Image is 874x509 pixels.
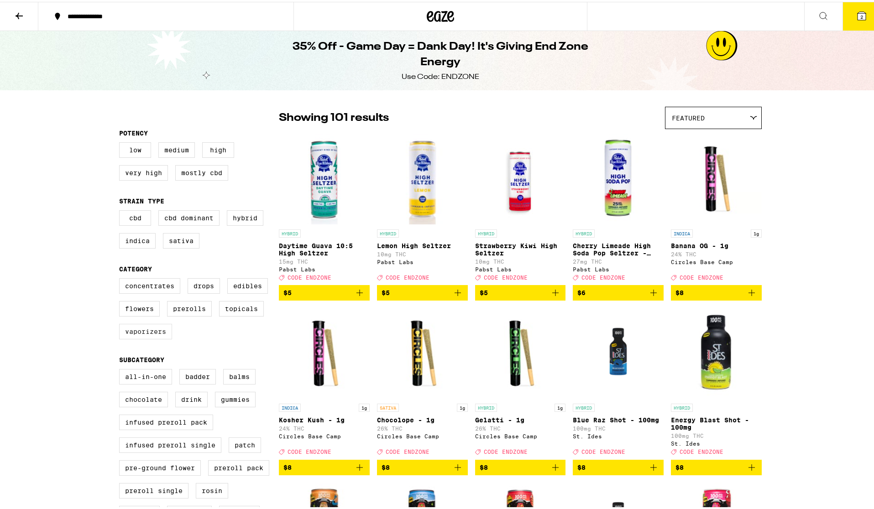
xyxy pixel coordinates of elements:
p: 1g [555,402,565,410]
button: Add to bag [279,458,370,473]
a: Open page for Cherry Limeade High Soda Pop Seltzer - 25mg from Pabst Labs [573,132,664,283]
img: Pabst Labs - Strawberry Kiwi High Seltzer [475,132,566,223]
label: Infused Preroll Single [119,436,221,451]
img: Pabst Labs - Cherry Limeade High Soda Pop Seltzer - 25mg [573,132,664,223]
a: Open page for Kosher Kush - 1g from Circles Base Camp [279,306,370,457]
label: Infused Preroll Pack [119,413,213,428]
div: Pabst Labs [475,265,566,270]
label: Topicals [219,299,264,315]
img: St. Ides - Energy Blast Shot - 100mg [671,306,762,397]
img: Circles Base Camp - Chocolope - 1g [377,306,468,397]
div: Circles Base Camp [279,431,370,437]
label: Indica [119,231,156,247]
span: 2 [860,12,863,18]
button: Add to bag [279,283,370,299]
span: CODE ENDZONE [288,447,331,453]
p: Energy Blast Shot - 100mg [671,415,762,429]
label: Prerolls [167,299,212,315]
button: Add to bag [475,458,566,473]
p: 1g [457,402,468,410]
span: CODE ENDZONE [680,273,723,279]
p: 27mg THC [573,257,664,263]
p: 26% THC [377,424,468,430]
label: Very High [119,163,168,179]
a: Open page for Chocolope - 1g from Circles Base Camp [377,306,468,457]
label: Chocolate [119,390,168,405]
h1: 35% Off - Game Day = Dank Day! It's Giving End Zone Energy [274,37,607,68]
button: Add to bag [475,283,566,299]
p: Blue Raz Shot - 100mg [573,415,664,422]
span: CODE ENDZONE [386,273,429,279]
label: Hybrid [227,208,263,224]
label: All-In-One [119,367,172,383]
span: $6 [577,287,586,295]
label: Edibles [227,276,268,292]
label: Balms [223,367,256,383]
p: INDICA [279,402,301,410]
p: INDICA [671,228,693,236]
a: Open page for Blue Raz Shot - 100mg from St. Ides [573,306,664,457]
label: Sativa [163,231,199,247]
button: Add to bag [671,283,762,299]
label: Low [119,140,151,156]
img: Circles Base Camp - Kosher Kush - 1g [279,306,370,397]
p: Banana OG - 1g [671,240,762,248]
p: HYBRID [475,228,497,236]
span: CODE ENDZONE [581,447,625,453]
div: Circles Base Camp [377,431,468,437]
label: Badder [179,367,216,383]
img: Circles Base Camp - Gelatti - 1g [475,306,566,397]
img: Circles Base Camp - Banana OG - 1g [671,132,762,223]
label: CBD Dominant [158,208,220,224]
p: HYBRID [573,228,595,236]
button: Add to bag [377,458,468,473]
p: HYBRID [671,402,693,410]
legend: Strain Type [119,196,164,203]
label: Pre-ground Flower [119,458,201,474]
div: St. Ides [573,431,664,437]
a: Open page for Daytime Guava 10:5 High Seltzer from Pabst Labs [279,132,370,283]
span: $8 [283,462,292,469]
label: CBD [119,208,151,224]
span: CODE ENDZONE [581,273,625,279]
p: 100mg THC [573,424,664,430]
legend: Category [119,264,152,271]
p: Showing 101 results [279,109,389,124]
a: Open page for Energy Blast Shot - 100mg from St. Ides [671,306,762,457]
button: Add to bag [573,283,664,299]
p: HYBRID [475,402,497,410]
div: Pabst Labs [573,265,664,270]
span: CODE ENDZONE [288,273,331,279]
div: Circles Base Camp [475,431,566,437]
p: 24% THC [671,249,762,255]
a: Open page for Lemon High Seltzer from Pabst Labs [377,132,468,283]
p: 24% THC [279,424,370,430]
span: $8 [382,462,390,469]
p: 100mg THC [671,431,762,437]
p: Lemon High Seltzer [377,240,468,248]
p: 26% THC [475,424,566,430]
div: Pabst Labs [279,265,370,270]
span: Featured [672,113,705,120]
span: CODE ENDZONE [386,447,429,453]
p: Gelatti - 1g [475,415,566,422]
span: $8 [577,462,586,469]
button: Add to bag [671,458,762,473]
p: 15mg THC [279,257,370,263]
div: St. Ides [671,439,762,445]
label: Flowers [119,299,160,315]
label: Rosin [196,481,228,497]
a: Open page for Strawberry Kiwi High Seltzer from Pabst Labs [475,132,566,283]
div: Circles Base Camp [671,257,762,263]
img: St. Ides - Blue Raz Shot - 100mg [573,306,664,397]
span: CODE ENDZONE [680,447,723,453]
p: 1g [751,228,762,236]
p: Chocolope - 1g [377,415,468,422]
span: $5 [283,287,292,295]
p: SATIVA [377,402,399,410]
label: Concentrates [119,276,180,292]
span: $5 [480,287,488,295]
label: Gummies [215,390,256,405]
img: Pabst Labs - Daytime Guava 10:5 High Seltzer [279,132,370,223]
span: $5 [382,287,390,295]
